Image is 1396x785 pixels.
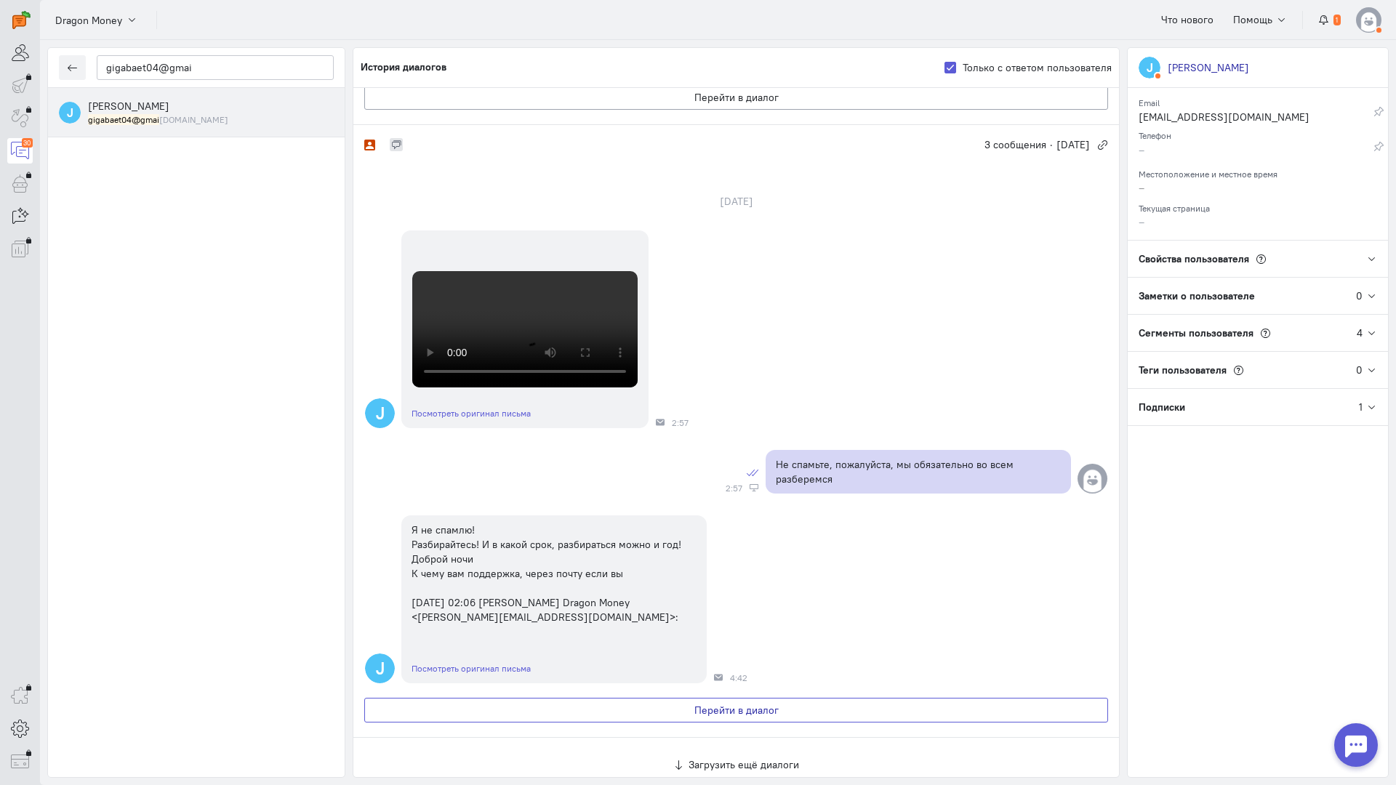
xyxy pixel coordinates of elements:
[1139,94,1160,108] small: Email
[656,418,665,427] div: Почта
[1153,7,1221,32] a: Что нового
[1139,142,1373,161] div: –
[730,673,747,683] span: 4:42
[1161,13,1214,26] span: Что нового
[22,138,33,148] div: 30
[412,663,531,674] a: Посмотреть оригинал письма
[963,60,1112,75] label: Только с ответом пользователя
[750,483,758,492] div: Веб-панель
[376,657,385,678] text: J
[88,113,228,126] small: gigabaet04@gmail.com
[1233,13,1272,26] span: Помощь
[88,100,169,113] span: Josef Stalin
[672,418,689,428] span: 2:57
[1357,326,1363,340] div: 4
[1356,7,1381,33] img: default-v4.png
[1139,126,1171,141] small: Телефон
[1139,363,1227,377] span: Теги пользователя
[1139,326,1253,339] span: Сегменты пользователя
[1147,60,1153,75] text: J
[12,11,31,29] img: carrot-quest.svg
[1356,363,1363,377] div: 0
[689,758,799,771] span: Загрузить ещё диалоги
[704,191,769,212] div: [DATE]
[1359,400,1363,414] div: 1
[67,105,73,120] text: J
[412,523,697,624] div: Я не спамлю! Разбирайтесь! И в какой срок, разбираться можно и год! Доброй ночи К чему вам поддер...
[1139,181,1144,194] span: –
[55,13,122,28] span: Dragon Money
[1310,7,1349,32] button: 1
[1056,137,1090,152] span: [DATE]
[1139,215,1144,228] span: –
[361,62,446,73] h5: История диалогов
[776,457,1061,486] p: Не спамьте, пожалуйста, мы обязательно во всем разберемся
[97,55,334,80] input: Поиск по имени, почте, телефону
[984,137,1046,152] span: 3 сообщения
[714,673,723,682] div: Почта
[364,698,1108,722] button: Перейти в диалог
[1356,289,1363,303] div: 0
[1050,137,1053,152] span: ·
[412,408,531,419] a: Посмотреть оригинал письма
[88,114,159,125] mark: gigabaet04@gmai
[1333,15,1341,26] span: 1
[1128,389,1359,425] div: Подписки
[1225,7,1296,32] button: Помощь
[1139,110,1373,128] div: [EMAIL_ADDRESS][DOMAIN_NAME]
[1128,278,1356,314] div: Заметки о пользователе
[726,483,742,494] span: 2:57
[353,752,1119,777] button: Загрузить ещё диалоги
[376,402,385,423] text: J
[1168,60,1249,75] div: [PERSON_NAME]
[364,85,1108,110] button: Перейти в диалог
[1139,198,1377,214] div: Текущая страница
[7,138,33,164] a: 30
[47,7,145,33] button: Dragon Money
[1139,252,1249,265] span: Свойства пользователя
[1139,164,1377,180] div: Местоположение и местное время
